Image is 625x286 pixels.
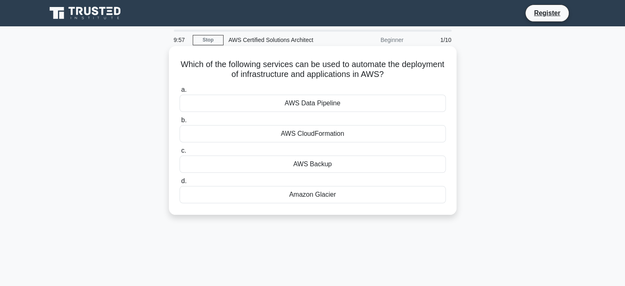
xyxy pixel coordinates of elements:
span: c. [181,147,186,154]
div: AWS CloudFormation [180,125,446,142]
a: Register [529,8,565,18]
div: 1/10 [408,32,457,48]
span: b. [181,116,187,123]
div: AWS Certified Solutions Architect [224,32,337,48]
div: AWS Data Pipeline [180,95,446,112]
div: Amazon Glacier [180,186,446,203]
div: 9:57 [169,32,193,48]
a: Stop [193,35,224,45]
span: d. [181,177,187,184]
div: Beginner [337,32,408,48]
div: AWS Backup [180,156,446,173]
h5: Which of the following services can be used to automate the deployment of infrastructure and appl... [179,59,447,80]
span: a. [181,86,187,93]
